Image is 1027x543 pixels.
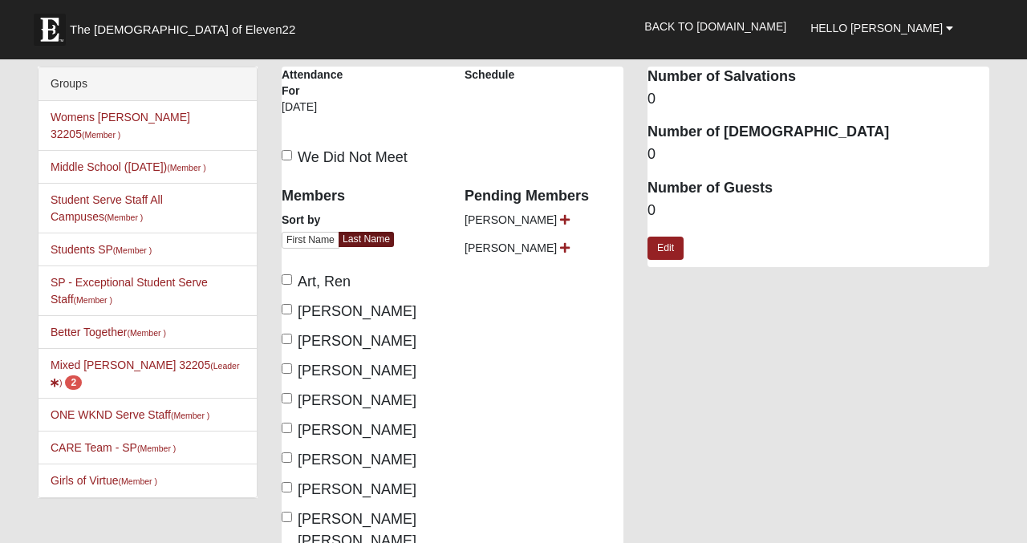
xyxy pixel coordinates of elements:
[339,232,394,247] a: Last Name
[647,237,684,260] a: Edit
[74,295,112,305] small: (Member )
[282,212,320,228] label: Sort by
[647,201,989,221] dd: 0
[282,304,292,314] input: [PERSON_NAME]
[282,232,339,249] a: First Name
[282,512,292,522] input: [PERSON_NAME] [PERSON_NAME]
[113,245,152,255] small: (Member )
[810,22,943,34] span: Hello [PERSON_NAME]
[298,333,416,349] span: [PERSON_NAME]
[298,303,416,319] span: [PERSON_NAME]
[282,188,440,205] h4: Members
[51,193,163,223] a: Student Serve Staff All Campuses(Member )
[51,408,209,421] a: ONE WKND Serve Staff(Member )
[298,481,416,497] span: [PERSON_NAME]
[127,328,165,338] small: (Member )
[51,243,152,256] a: Students SP(Member )
[560,241,570,254] a: Add Person to Group
[167,163,205,172] small: (Member )
[282,452,292,463] input: [PERSON_NAME]
[298,452,416,468] span: [PERSON_NAME]
[119,476,157,486] small: (Member )
[282,363,292,374] input: [PERSON_NAME]
[632,6,798,47] a: Back to [DOMAIN_NAME]
[465,241,557,254] span: [PERSON_NAME]
[298,422,416,438] span: [PERSON_NAME]
[137,444,176,453] small: (Member )
[51,276,208,306] a: SP - Exceptional Student Serve Staff(Member )
[282,393,292,403] input: [PERSON_NAME]
[65,375,82,390] span: number of pending members
[298,392,416,408] span: [PERSON_NAME]
[298,363,416,379] span: [PERSON_NAME]
[70,22,295,38] span: The [DEMOGRAPHIC_DATA] of Eleven22
[282,150,292,160] input: We Did Not Meet
[51,474,157,487] a: Girls of Virtue(Member )
[39,67,257,101] div: Groups
[51,160,206,173] a: Middle School ([DATE])(Member )
[51,111,190,140] a: Womens [PERSON_NAME] 32205(Member )
[560,213,570,226] a: Add Person to Group
[51,359,239,388] a: Mixed [PERSON_NAME] 32205(Leader) 2
[282,67,349,99] label: Attendance For
[647,144,989,165] dd: 0
[465,213,557,226] span: [PERSON_NAME]
[798,8,965,48] a: Hello [PERSON_NAME]
[647,89,989,110] dd: 0
[282,334,292,344] input: [PERSON_NAME]
[298,149,408,165] span: We Did Not Meet
[465,67,514,83] label: Schedule
[51,326,166,338] a: Better Together(Member )
[51,441,176,454] a: CARE Team - SP(Member )
[465,188,623,205] h4: Pending Members
[104,213,143,222] small: (Member )
[171,411,209,420] small: (Member )
[82,130,120,140] small: (Member )
[26,6,347,46] a: The [DEMOGRAPHIC_DATA] of Eleven22
[282,423,292,433] input: [PERSON_NAME]
[647,122,989,143] dt: Number of [DEMOGRAPHIC_DATA]
[34,14,66,46] img: Eleven22 logo
[282,482,292,492] input: [PERSON_NAME]
[298,274,351,290] span: Art, Ren
[647,178,989,199] dt: Number of Guests
[282,274,292,285] input: Art, Ren
[282,99,349,126] div: [DATE]
[647,67,989,87] dt: Number of Salvations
